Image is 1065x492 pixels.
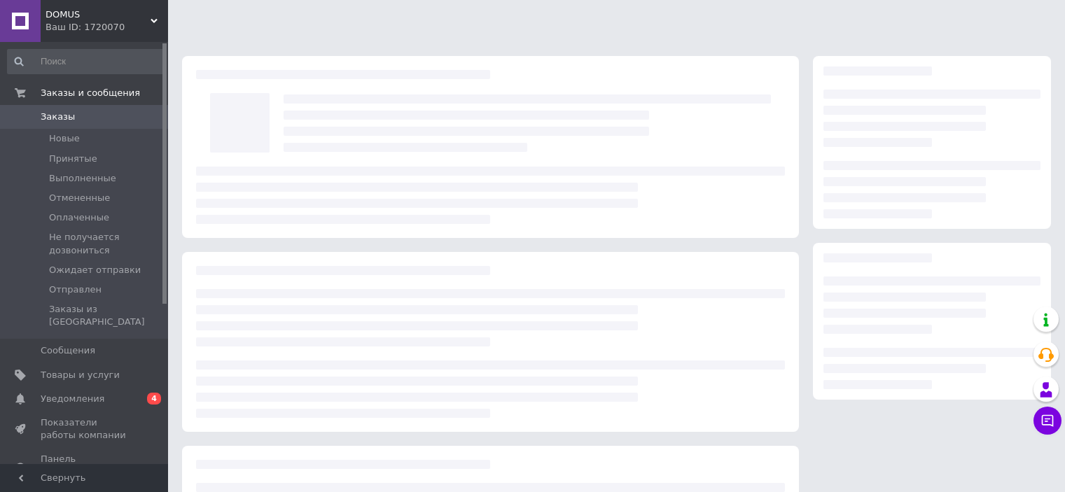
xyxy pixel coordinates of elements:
[41,393,104,405] span: Уведомления
[49,211,109,224] span: Оплаченные
[7,49,165,74] input: Поиск
[147,393,161,405] span: 4
[41,369,120,381] span: Товары и услуги
[41,453,130,478] span: Панель управления
[49,132,80,145] span: Новые
[46,8,151,21] span: DOMUS
[41,344,95,357] span: Сообщения
[49,172,116,185] span: Выполненные
[1033,407,1061,435] button: Чат с покупателем
[46,21,168,34] div: Ваш ID: 1720070
[41,416,130,442] span: Показатели работы компании
[41,87,140,99] span: Заказы и сообщения
[49,283,102,296] span: Отправлен
[49,192,110,204] span: Отмененные
[49,153,97,165] span: Принятые
[49,264,141,276] span: Ожидает отправки
[41,111,75,123] span: Заказы
[49,231,164,256] span: Не получается дозвониться
[49,303,164,328] span: Заказы из [GEOGRAPHIC_DATA]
